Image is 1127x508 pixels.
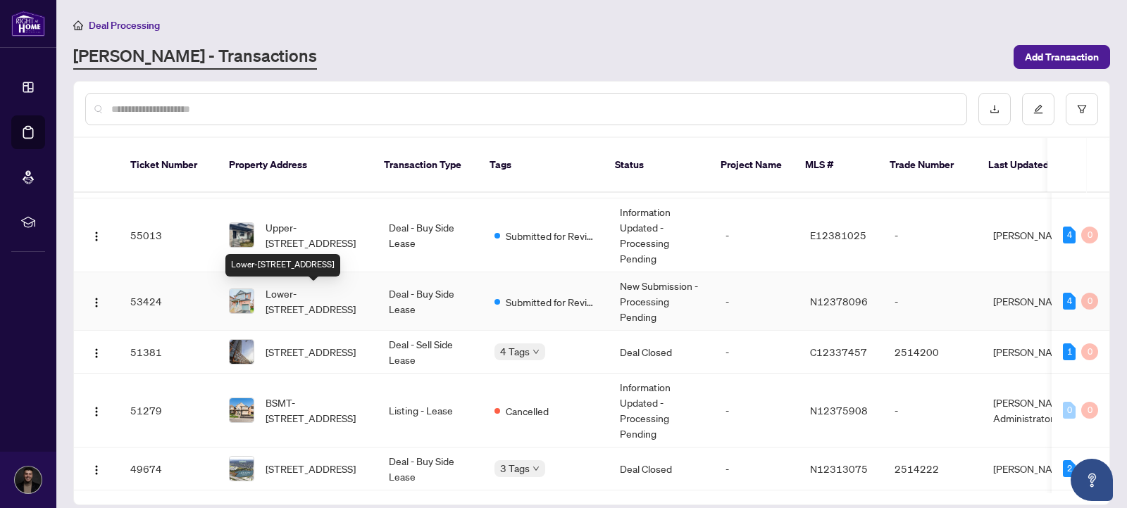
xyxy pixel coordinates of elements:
[225,254,340,277] div: Lower-[STREET_ADDRESS]
[89,19,160,32] span: Deal Processing
[1033,104,1043,114] span: edit
[119,374,218,447] td: 51279
[1081,402,1098,419] div: 0
[810,345,867,358] span: C12337457
[1022,93,1054,125] button: edit
[609,374,714,447] td: Information Updated - Processing Pending
[609,447,714,490] td: Deal Closed
[378,374,483,447] td: Listing - Lease
[230,223,254,247] img: thumbnail-img
[506,403,549,419] span: Cancelled
[11,11,45,37] img: logo
[794,138,878,193] th: MLS #
[230,289,254,313] img: thumbnail-img
[119,447,218,490] td: 49674
[230,340,254,364] img: thumbnail-img
[1063,293,1076,310] div: 4
[1081,343,1098,360] div: 0
[810,229,866,241] span: E12381025
[1081,293,1098,310] div: 0
[378,331,483,374] td: Deal - Sell Side Lease
[709,138,794,193] th: Project Name
[373,138,478,193] th: Transaction Type
[218,138,373,193] th: Property Address
[1063,343,1076,360] div: 1
[609,198,714,272] td: Information Updated - Processing Pending
[1071,459,1113,501] button: Open asap
[1077,104,1087,114] span: filter
[91,348,102,359] img: Logo
[230,457,254,481] img: thumbnail-img
[982,331,1088,374] td: [PERSON_NAME]
[85,457,108,480] button: Logo
[266,220,366,250] span: Upper-[STREET_ADDRESS]
[91,406,102,417] img: Logo
[91,464,102,476] img: Logo
[91,231,102,242] img: Logo
[378,447,483,490] td: Deal - Buy Side Lease
[266,395,366,426] span: BSMT-[STREET_ADDRESS]
[714,374,799,447] td: -
[119,272,218,331] td: 53424
[714,447,799,490] td: -
[85,224,108,246] button: Logo
[982,447,1088,490] td: [PERSON_NAME]
[533,348,540,355] span: down
[91,297,102,308] img: Logo
[85,341,108,363] button: Logo
[73,44,317,70] a: [PERSON_NAME] - Transactions
[506,228,597,243] span: Submitted for Review
[478,138,604,193] th: Tags
[1025,46,1099,68] span: Add Transaction
[883,272,982,331] td: -
[810,462,868,475] span: N12313075
[500,460,530,476] span: 3 Tags
[990,104,1000,114] span: download
[1063,402,1076,419] div: 0
[982,374,1088,447] td: [PERSON_NAME] Administrator
[604,138,709,193] th: Status
[977,138,1083,193] th: Last Updated By
[533,465,540,472] span: down
[982,272,1088,331] td: [PERSON_NAME]
[230,398,254,422] img: thumbnail-img
[883,447,982,490] td: 2514222
[883,198,982,272] td: -
[378,272,483,331] td: Deal - Buy Side Lease
[119,198,218,272] td: 55013
[266,344,356,360] span: [STREET_ADDRESS]
[119,331,218,374] td: 51381
[85,399,108,421] button: Logo
[1063,227,1076,243] div: 4
[878,138,977,193] th: Trade Number
[609,331,714,374] td: Deal Closed
[714,272,799,331] td: -
[266,461,356,476] span: [STREET_ADDRESS]
[506,294,597,310] span: Submitted for Review
[378,198,483,272] td: Deal - Buy Side Lease
[1081,227,1098,243] div: 0
[810,295,868,307] span: N12378096
[883,374,982,447] td: -
[714,198,799,272] td: -
[85,290,108,312] button: Logo
[266,286,366,317] span: Lower-[STREET_ADDRESS]
[1066,93,1098,125] button: filter
[883,331,982,374] td: 2514200
[500,343,530,360] span: 4 Tags
[73,20,83,30] span: home
[119,138,218,193] th: Ticket Number
[1014,45,1110,69] button: Add Transaction
[978,93,1011,125] button: download
[714,331,799,374] td: -
[810,404,868,417] span: N12375908
[609,272,714,331] td: New Submission - Processing Pending
[15,466,42,493] img: Profile Icon
[1063,460,1076,477] div: 2
[982,198,1088,272] td: [PERSON_NAME]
